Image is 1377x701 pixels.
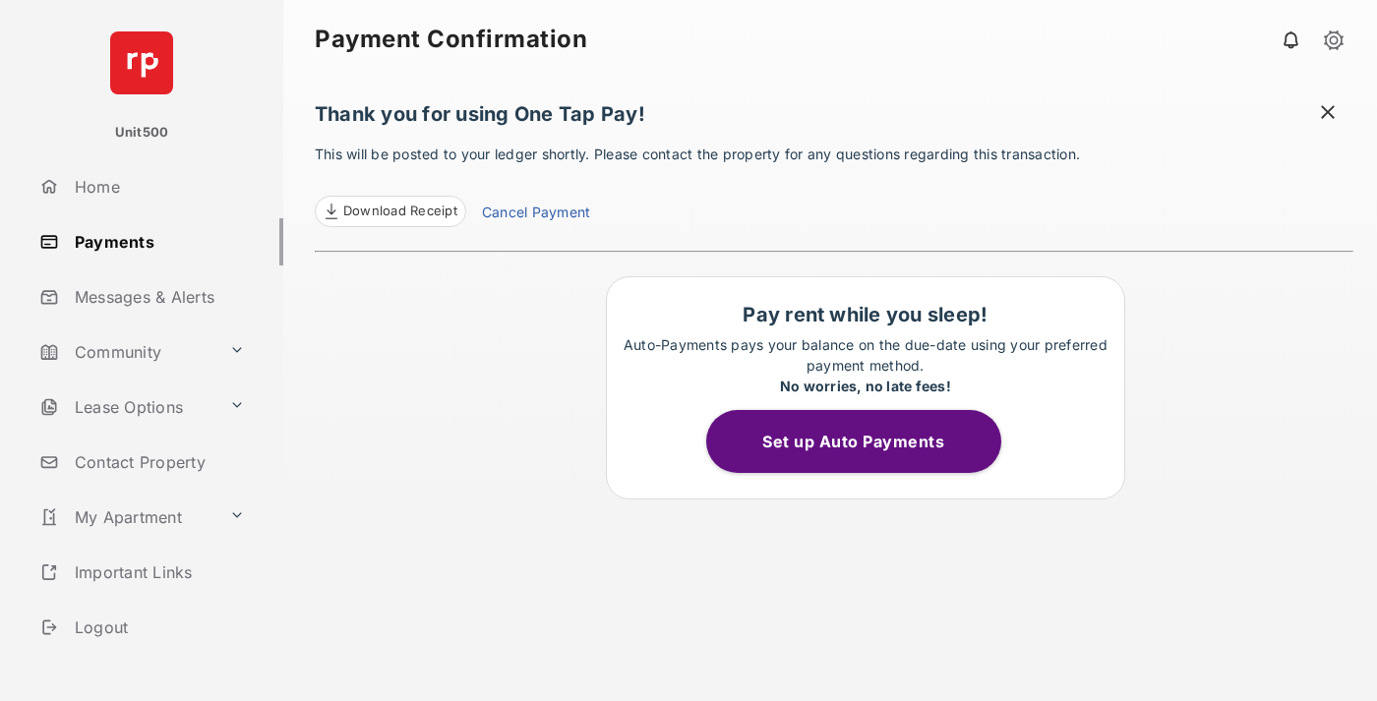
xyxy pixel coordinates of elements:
p: Auto-Payments pays your balance on the due-date using your preferred payment method. [617,334,1114,396]
button: Set up Auto Payments [706,410,1001,473]
a: Important Links [31,549,253,596]
h1: Thank you for using One Tap Pay! [315,102,1353,136]
a: Set up Auto Payments [706,432,1025,451]
span: Download Receipt [343,202,457,221]
a: Logout [31,604,283,651]
a: Payments [31,218,283,265]
strong: Payment Confirmation [315,28,587,51]
a: Community [31,328,221,376]
a: My Apartment [31,494,221,541]
a: Messages & Alerts [31,273,283,321]
p: This will be posted to your ledger shortly. Please contact the property for any questions regardi... [315,144,1353,227]
div: No worries, no late fees! [617,376,1114,396]
img: svg+xml;base64,PHN2ZyB4bWxucz0iaHR0cDovL3d3dy53My5vcmcvMjAwMC9zdmciIHdpZHRoPSI2NCIgaGVpZ2h0PSI2NC... [110,31,173,94]
a: Lease Options [31,383,221,431]
p: Unit500 [115,123,169,143]
a: Cancel Payment [482,202,590,227]
a: Home [31,163,283,210]
a: Contact Property [31,438,283,486]
a: Download Receipt [315,196,466,227]
h1: Pay rent while you sleep! [617,303,1114,326]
